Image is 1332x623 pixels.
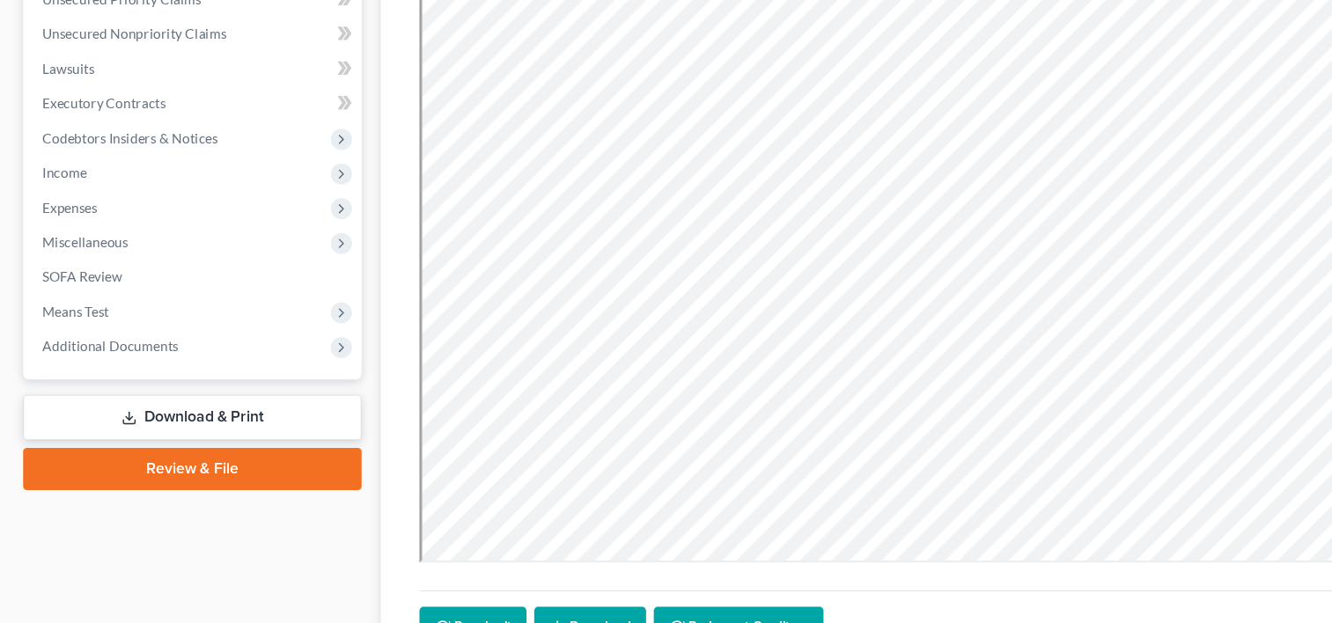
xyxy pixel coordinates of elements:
a: Review & File [21,441,330,480]
span: 6 [1308,563,1322,577]
span: Means Test [39,309,99,324]
a: Download [488,586,590,623]
a: Executory Contracts [25,111,330,143]
span: Miscellaneous [39,246,117,260]
span: Lawsuits [39,87,86,102]
span: Executory Contracts [39,119,151,134]
a: Download & Print [21,392,330,434]
span: Additional Documents [39,341,163,355]
span: Codebtors Insiders & Notices [39,150,199,165]
span: SOFA Review [39,277,112,292]
span: Unsecured Priority Claims [39,24,184,39]
button: Resubmit [383,586,481,623]
span: Unsecured Nonpriority Claims [39,55,207,70]
a: Unsecured Priority Claims [25,16,330,48]
a: SOFA Review [25,269,330,301]
button: Re-Import Creditors [597,586,752,623]
span: Expenses [39,214,89,229]
iframe: Intercom live chat [1272,563,1314,605]
span: Income [39,182,79,197]
a: Lawsuits [25,79,330,111]
a: Unsecured Nonpriority Claims [25,48,330,79]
